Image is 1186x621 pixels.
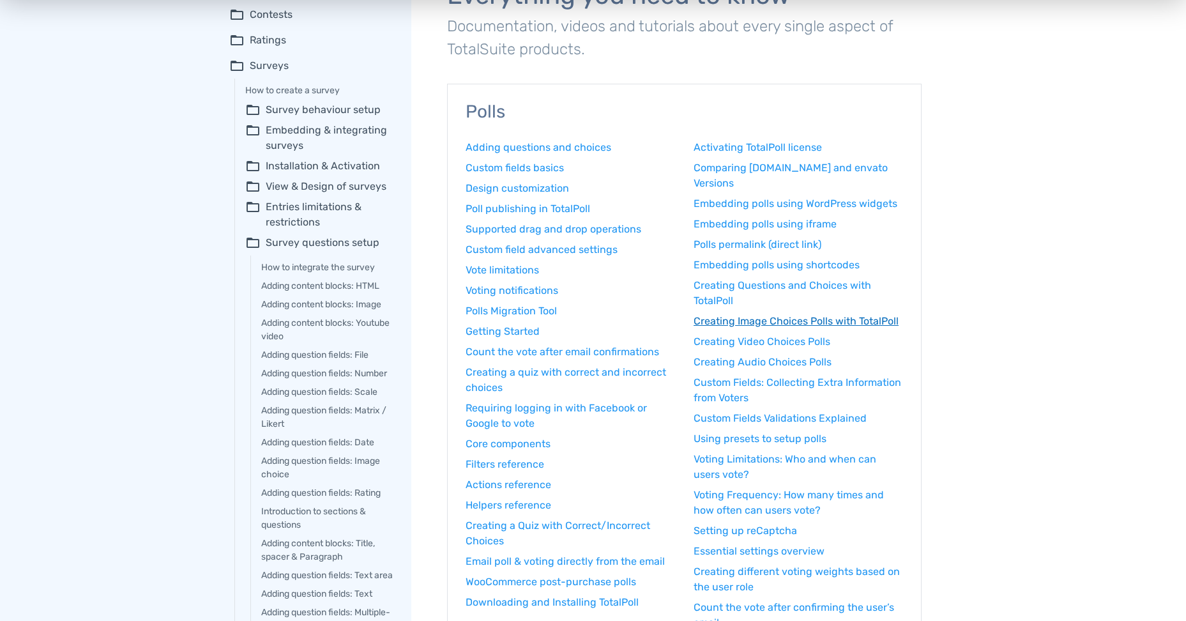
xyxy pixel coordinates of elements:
[466,554,675,569] a: Email poll & voting directly from the email
[694,140,903,155] a: Activating TotalPoll license
[229,33,245,48] span: folder_open
[466,457,675,472] a: Filters reference
[694,431,903,447] a: Using presets to setup polls
[466,242,675,257] a: Custom field advanced settings
[245,179,393,194] summary: folder_openView & Design of surveys
[694,355,903,370] a: Creating Audio Choices Polls
[694,452,903,482] a: Voting Limitations: Who and when can users vote?
[466,303,675,319] a: Polls Migration Tool
[694,375,903,406] a: Custom Fields: Collecting Extra Information from Voters
[245,235,261,250] span: folder_open
[466,436,675,452] a: Core components
[466,574,675,590] a: WooCommerce post-purchase polls
[245,102,393,118] summary: folder_openSurvey behaviour setup
[694,196,903,211] a: Embedding polls using WordPress widgets
[261,569,393,582] a: Adding question fields: Text area
[466,222,675,237] a: Supported drag and drop operations
[245,102,261,118] span: folder_open
[694,544,903,559] a: Essential settings overview
[694,564,903,595] a: Creating different voting weights based on the user role
[245,123,261,153] span: folder_open
[694,217,903,232] a: Embedding polls using iframe
[466,595,675,610] a: Downloading and Installing TotalPoll
[466,365,675,395] a: Creating a quiz with correct and incorrect choices
[694,523,903,539] a: Setting up reCaptcha
[245,123,393,153] summary: folder_openEmbedding & integrating surveys
[245,199,393,230] summary: folder_openEntries limitations & restrictions
[466,518,675,549] a: Creating a Quiz with Correct/Incorrect Choices
[694,314,903,329] a: Creating Image Choices Polls with TotalPoll
[466,498,675,513] a: Helpers reference
[694,278,903,309] a: Creating Questions and Choices with TotalPoll
[466,160,675,176] a: Custom fields basics
[261,298,393,311] a: Adding content blocks: Image
[466,283,675,298] a: Voting notifications
[447,15,922,61] p: Documentation, videos and tutorials about every single aspect of TotalSuite products.
[694,257,903,273] a: Embedding polls using shortcodes
[261,316,393,343] a: Adding content blocks: Youtube video
[694,487,903,518] a: Voting Frequency: How many times and how often can users vote?
[245,84,393,97] a: How to create a survey
[229,7,245,22] span: folder_open
[466,344,675,360] a: Count the vote after email confirmations
[261,587,393,601] a: Adding question fields: Text
[466,324,675,339] a: Getting Started
[261,385,393,399] a: Adding question fields: Scale
[261,279,393,293] a: Adding content blocks: HTML
[229,58,393,73] summary: folder_openSurveys
[694,237,903,252] a: Polls permalink (direct link)
[694,160,903,191] a: Comparing [DOMAIN_NAME] and envato Versions
[261,436,393,449] a: Adding question fields: Date
[261,454,393,481] a: Adding question fields: Image choice
[466,140,675,155] a: Adding questions and choices
[261,486,393,500] a: Adding question fields: Rating
[466,401,675,431] a: Requiring logging in with Facebook or Google to vote
[466,201,675,217] a: Poll publishing in TotalPoll
[229,33,393,48] summary: folder_openRatings
[466,102,903,122] h3: Polls
[261,404,393,431] a: Adding question fields: Matrix / Likert
[245,199,261,230] span: folder_open
[466,181,675,196] a: Design customization
[466,477,675,493] a: Actions reference
[229,58,245,73] span: folder_open
[261,505,393,532] a: Introduction to sections & questions
[261,348,393,362] a: Adding question fields: File
[229,7,393,22] summary: folder_openContests
[466,263,675,278] a: Vote limitations
[694,411,903,426] a: Custom Fields Validations Explained
[245,158,393,174] summary: folder_openInstallation & Activation
[261,367,393,380] a: Adding question fields: Number
[261,537,393,563] a: Adding content blocks: Title, spacer & Paragraph
[694,334,903,349] a: Creating Video Choices Polls
[245,158,261,174] span: folder_open
[245,235,393,250] summary: folder_openSurvey questions setup
[261,261,393,274] a: How to integrate the survey
[245,179,261,194] span: folder_open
